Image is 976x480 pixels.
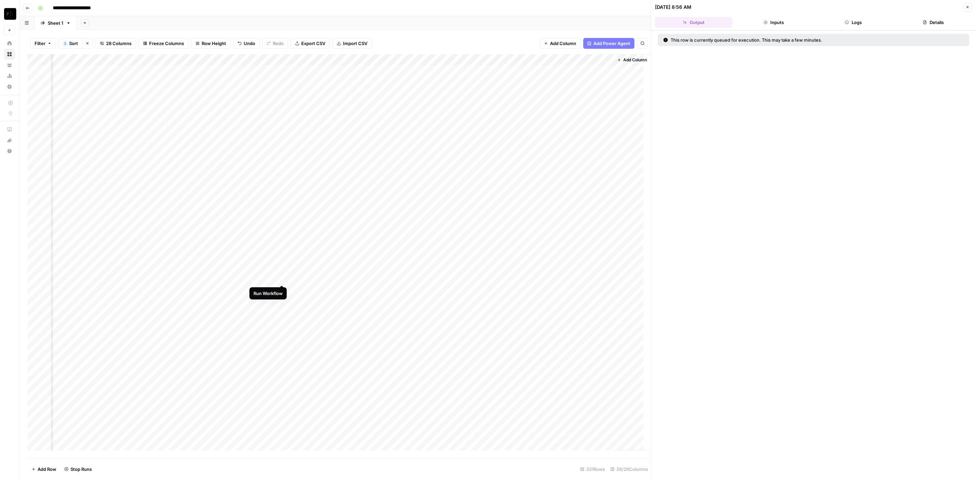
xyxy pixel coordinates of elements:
button: Help + Support [4,146,15,156]
div: Sheet 1 [48,20,63,26]
a: Usage [4,70,15,81]
a: Your Data [4,60,15,70]
span: Stop Runs [70,466,92,473]
button: Import CSV [332,38,372,49]
img: Paragon Intel - Bill / Ty / Colby R&D Logo [4,8,16,20]
button: Details [895,17,972,28]
span: Freeze Columns [149,40,184,47]
span: Import CSV [343,40,367,47]
button: Redo [262,38,288,49]
button: Logs [815,17,892,28]
a: Browse [4,49,15,60]
span: Add Column [623,57,647,63]
button: Add Power Agent [583,38,634,49]
div: 331 Rows [577,464,608,475]
button: Output [655,17,732,28]
button: Workspace: Paragon Intel - Bill / Ty / Colby R&D [4,5,15,22]
div: [DATE] 8:56 AM [655,4,691,11]
span: Add Column [550,40,576,47]
div: What's new? [4,135,15,145]
button: Freeze Columns [139,38,188,49]
div: This row is currently queued for execution. This may take a few minutes. [663,37,893,43]
button: 28 Columns [96,38,136,49]
span: Sort [69,40,78,47]
span: Row Height [202,40,226,47]
div: Run Workflow [253,290,283,297]
span: 1 [64,41,66,46]
a: Settings [4,81,15,92]
span: Undo [244,40,255,47]
a: AirOps Academy [4,124,15,135]
button: Export CSV [291,38,330,49]
button: Add Column [540,38,581,49]
a: Home [4,38,15,49]
span: Add Power Agent [593,40,630,47]
button: 1Sort [59,38,82,49]
span: 28 Columns [106,40,131,47]
button: Stop Runs [60,464,96,475]
span: Filter [35,40,45,47]
button: Add Column [614,56,650,64]
span: Add Row [38,466,56,473]
button: Row Height [191,38,230,49]
button: Undo [233,38,260,49]
button: What's new? [4,135,15,146]
button: Add Row [27,464,60,475]
div: 1 [63,41,67,46]
div: 28/28 Columns [608,464,651,475]
a: Sheet 1 [35,16,77,30]
button: Filter [30,38,56,49]
button: Inputs [735,17,812,28]
span: Export CSV [301,40,325,47]
span: Redo [273,40,284,47]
